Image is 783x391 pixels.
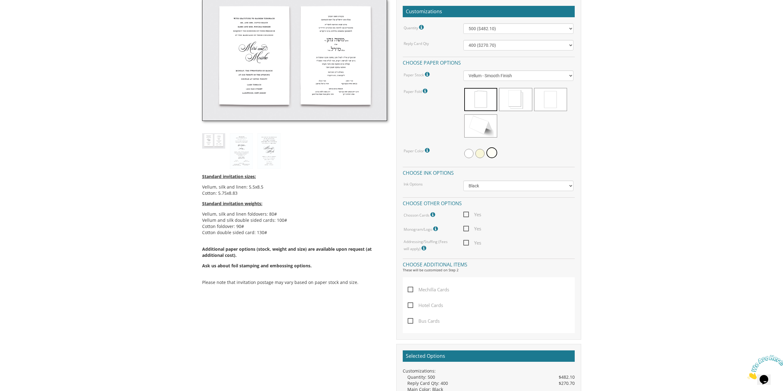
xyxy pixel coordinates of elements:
span: Hotel Cards [408,301,443,309]
label: Paper Color [404,146,431,154]
span: Yes [463,239,481,247]
h4: Choose paper options [403,57,575,67]
img: style1_heb.jpg [230,133,253,169]
div: Quantity: 500 [407,374,575,380]
h4: Choose additional items [403,258,575,269]
img: style1_thumb2.jpg [202,133,225,148]
span: $482.10 [559,374,575,380]
h4: Choose ink options [403,167,575,178]
img: Chat attention grabber [2,2,41,27]
label: Paper Stock [404,70,431,78]
label: Addressing/Stuffing (Fees will apply) [404,239,454,252]
label: Reply Card Qty [404,41,429,46]
h2: Customizations [403,6,575,18]
span: $270.70 [559,380,575,386]
h2: Selected Options [403,350,575,362]
img: style1_eng.jpg [258,133,281,169]
span: Ask us about foil stamping and embossing options. [202,263,312,269]
li: Vellum and silk double sided cards: 100# [202,217,387,223]
label: Quantity [404,23,425,31]
span: Yes [463,225,481,233]
div: Reply Card Qty: 400 [407,380,575,386]
span: Mechilla Cards [408,286,449,293]
span: Yes [463,211,481,218]
div: Customizations: [403,368,575,374]
li: Cotton double sided card: 130# [202,229,387,236]
li: Vellum, silk and linen: 5.5x8.5 [202,184,387,190]
label: Monogram/Logo [404,225,439,233]
span: Bus Cards [408,317,440,325]
label: Ink Options [404,182,423,187]
iframe: chat widget [745,353,783,382]
li: Cotton foldover: 90# [202,223,387,229]
h4: Choose other options [403,197,575,208]
span: Additional paper options (stock, weight and size) are available upon request (at additional cost). [202,246,387,269]
span: Standard invitation weights: [202,201,262,206]
div: These will be customized on Step 2 [403,268,575,273]
div: Please note that invitation postage may vary based on paper stock and size. [202,169,387,292]
li: Vellum, silk and linen foldovers: 80# [202,211,387,217]
span: Standard invitation sizes: [202,174,256,179]
label: Chosson Cards [404,211,437,219]
li: Cotton: 5.75x8.83 [202,190,387,196]
label: Paper Fold [404,87,429,95]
